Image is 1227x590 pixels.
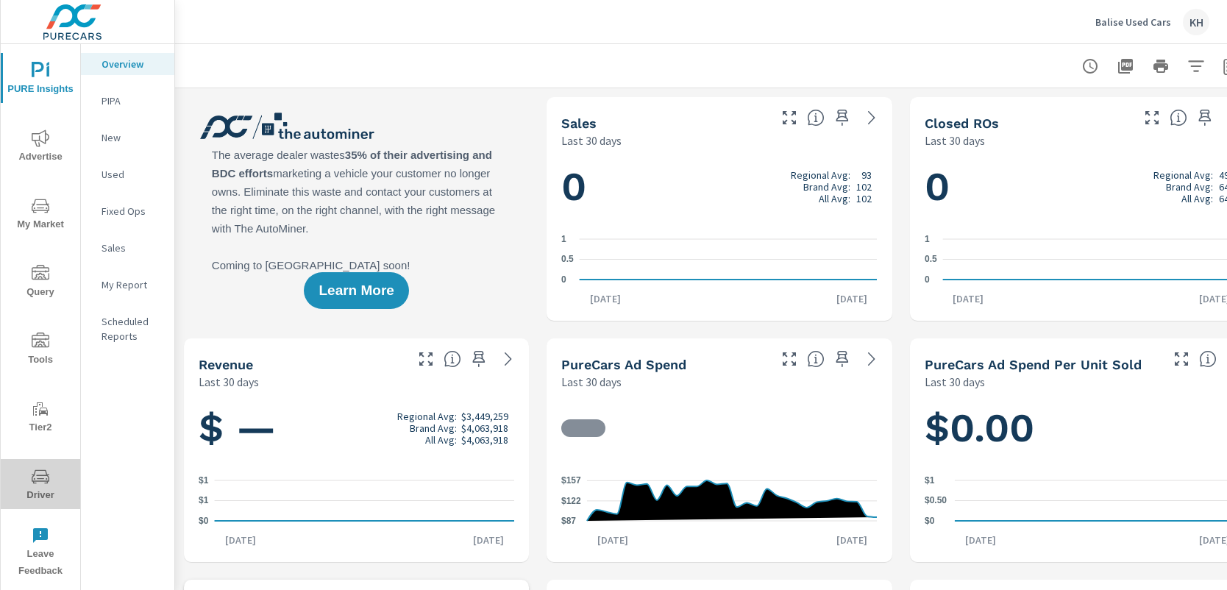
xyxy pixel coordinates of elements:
[1170,109,1187,127] span: Number of Repair Orders Closed by the selected dealership group over the selected time range. [So...
[856,193,872,205] p: 102
[925,475,935,486] text: $1
[561,357,686,372] h5: PureCars Ad Spend
[102,167,163,182] p: Used
[803,181,850,193] p: Brand Avg:
[1183,9,1209,35] div: KH
[925,234,930,244] text: 1
[410,422,457,434] p: Brand Avg:
[580,291,631,306] p: [DATE]
[1153,169,1213,181] p: Regional Avg:
[5,468,76,504] span: Driver
[819,193,850,205] p: All Avg:
[81,90,174,112] div: PIPA
[860,106,883,129] a: See more details in report
[807,350,825,368] span: Total cost of media for all PureCars channels for the selected dealership group over the selected...
[561,115,597,131] h5: Sales
[199,496,209,506] text: $1
[1199,350,1217,368] span: Average cost of advertising per each vehicle sold at the dealer over the selected date range. The...
[1,44,80,586] div: nav menu
[102,277,163,292] p: My Report
[925,357,1142,372] h5: PureCars Ad Spend Per Unit Sold
[778,347,801,371] button: Make Fullscreen
[102,204,163,218] p: Fixed Ops
[81,237,174,259] div: Sales
[102,93,163,108] p: PIPA
[831,106,854,129] span: Save this to your personalized report
[925,373,985,391] p: Last 30 days
[425,434,457,446] p: All Avg:
[1166,181,1213,193] p: Brand Avg:
[778,106,801,129] button: Make Fullscreen
[81,53,174,75] div: Overview
[5,333,76,369] span: Tools
[5,527,76,580] span: Leave Feedback
[199,357,253,372] h5: Revenue
[561,516,576,526] text: $87
[81,274,174,296] div: My Report
[5,400,76,436] span: Tier2
[807,109,825,127] span: Number of vehicles sold by the dealership over the selected date range. [Source: This data is sou...
[397,410,457,422] p: Regional Avg:
[561,255,574,265] text: 0.5
[199,403,514,453] h1: $ —
[1146,51,1176,81] button: Print Report
[467,347,491,371] span: Save this to your personalized report
[461,422,508,434] p: $4,063,918
[942,291,994,306] p: [DATE]
[5,129,76,166] span: Advertise
[955,533,1006,547] p: [DATE]
[414,347,438,371] button: Make Fullscreen
[102,241,163,255] p: Sales
[319,284,394,297] span: Learn More
[199,373,259,391] p: Last 30 days
[1181,193,1213,205] p: All Avg:
[561,162,877,212] h1: 0
[925,255,937,265] text: 0.5
[81,127,174,149] div: New
[925,132,985,149] p: Last 30 days
[1170,347,1193,371] button: Make Fullscreen
[860,347,883,371] a: See more details in report
[102,130,163,145] p: New
[856,181,872,193] p: 102
[304,272,408,309] button: Learn More
[561,234,566,244] text: 1
[1181,51,1211,81] button: Apply Filters
[199,516,209,526] text: $0
[561,475,581,486] text: $157
[925,274,930,285] text: 0
[81,163,174,185] div: Used
[861,169,872,181] p: 93
[461,410,508,422] p: $3,449,259
[461,434,508,446] p: $4,063,918
[199,475,209,486] text: $1
[102,314,163,344] p: Scheduled Reports
[561,373,622,391] p: Last 30 days
[831,347,854,371] span: Save this to your personalized report
[1193,106,1217,129] span: Save this to your personalized report
[5,62,76,98] span: PURE Insights
[215,533,266,547] p: [DATE]
[5,197,76,233] span: My Market
[444,350,461,368] span: Total sales revenue over the selected date range. [Source: This data is sourced from the dealer’s...
[925,115,999,131] h5: Closed ROs
[81,200,174,222] div: Fixed Ops
[925,496,947,506] text: $0.50
[561,496,581,506] text: $122
[561,274,566,285] text: 0
[1111,51,1140,81] button: "Export Report to PDF"
[561,132,622,149] p: Last 30 days
[497,347,520,371] a: See more details in report
[5,265,76,301] span: Query
[1140,106,1164,129] button: Make Fullscreen
[826,533,878,547] p: [DATE]
[1095,15,1171,29] p: Balise Used Cars
[791,169,850,181] p: Regional Avg:
[826,291,878,306] p: [DATE]
[925,516,935,526] text: $0
[463,533,514,547] p: [DATE]
[81,310,174,347] div: Scheduled Reports
[587,533,639,547] p: [DATE]
[102,57,163,71] p: Overview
